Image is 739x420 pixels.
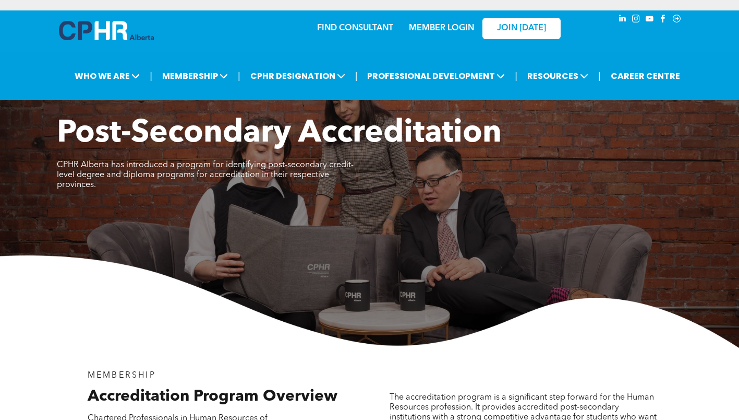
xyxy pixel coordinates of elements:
li: | [238,65,240,87]
li: | [355,65,358,87]
a: instagram [631,13,642,27]
a: MEMBER LOGIN [409,24,474,32]
a: facebook [658,13,669,27]
a: linkedin [617,13,628,27]
span: RESOURCES [524,66,591,86]
a: FIND CONSULTANT [317,24,393,32]
span: JOIN [DATE] [497,24,546,33]
li: | [515,65,517,87]
span: CPHR DESIGNATION [247,66,348,86]
span: WHO WE ARE [71,66,143,86]
span: Post-Secondary Accreditation [57,118,502,149]
span: Accreditation Program Overview [88,389,337,404]
span: PROFESSIONAL DEVELOPMENT [364,66,508,86]
span: MEMBERSHIP [88,371,156,380]
span: CPHR Alberta has introduced a program for identifying post-secondary credit-level degree and dipl... [57,161,354,189]
li: | [598,65,601,87]
a: Social network [671,13,683,27]
span: MEMBERSHIP [159,66,231,86]
a: CAREER CENTRE [608,66,683,86]
a: youtube [644,13,656,27]
img: A blue and white logo for cp alberta [59,21,154,40]
li: | [150,65,152,87]
a: JOIN [DATE] [482,18,561,39]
